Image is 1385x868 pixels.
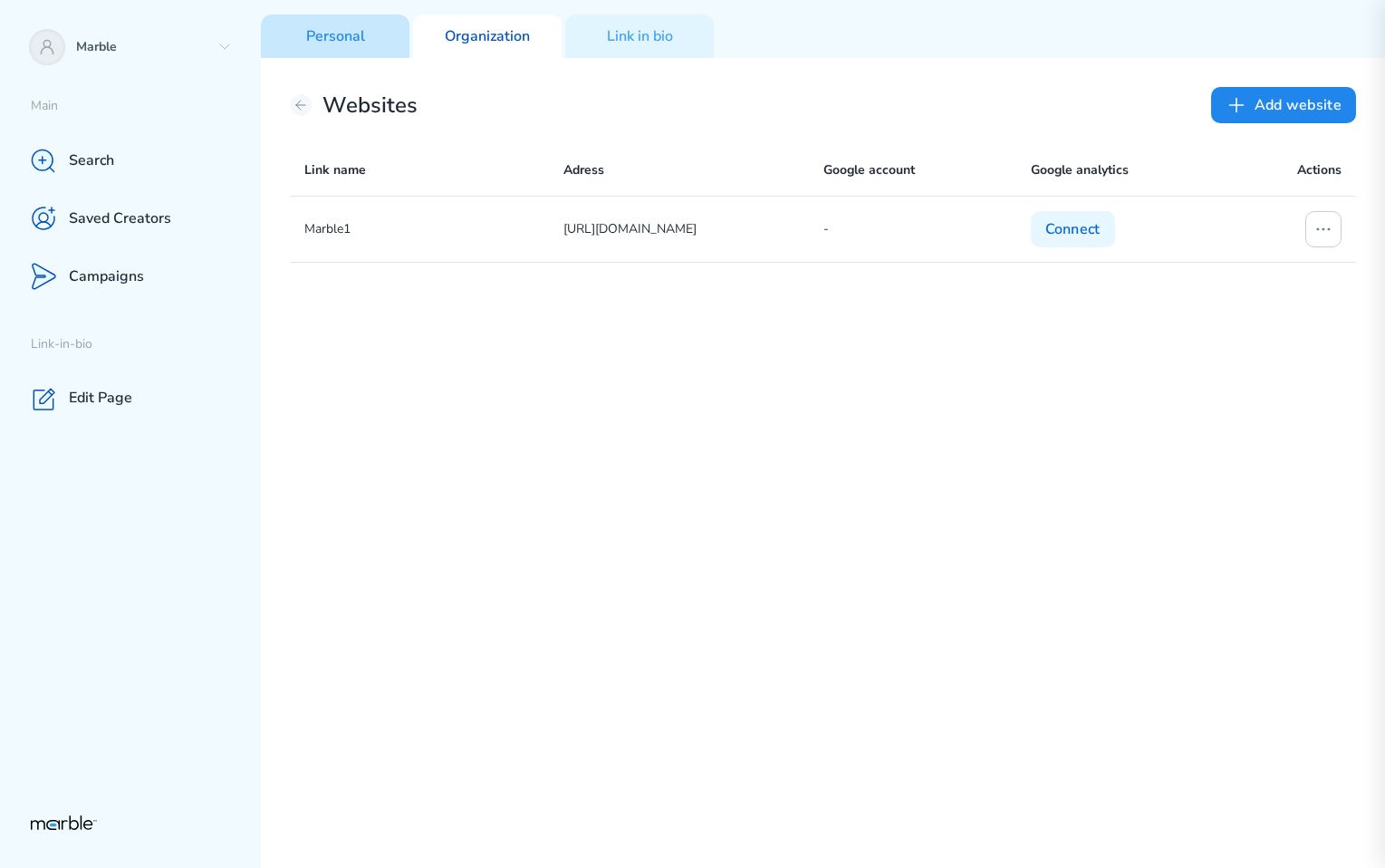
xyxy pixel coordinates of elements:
p: Link in bio [607,27,673,46]
p: Main [31,98,261,115]
p: Actions [1297,159,1342,181]
p: Edit Page [69,389,132,408]
p: Organization [445,27,530,46]
p: Link name [304,159,563,181]
p: Marble [76,39,210,56]
p: Search [69,151,114,170]
p: [URL][DOMAIN_NAME] [563,218,822,240]
p: Personal [306,27,365,46]
p: Google account [823,159,1031,181]
p: Saved Creators [69,209,171,228]
p: Link-in-bio [31,336,261,353]
p: Campaigns [69,267,144,286]
p: Google analytics [1031,159,1238,181]
p: Adress [563,159,822,181]
button: Connect [1031,211,1115,247]
h2: Websites [322,92,418,119]
p: Marble1 [304,218,563,240]
p: - [823,218,1031,240]
button: Add website [1211,87,1356,123]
